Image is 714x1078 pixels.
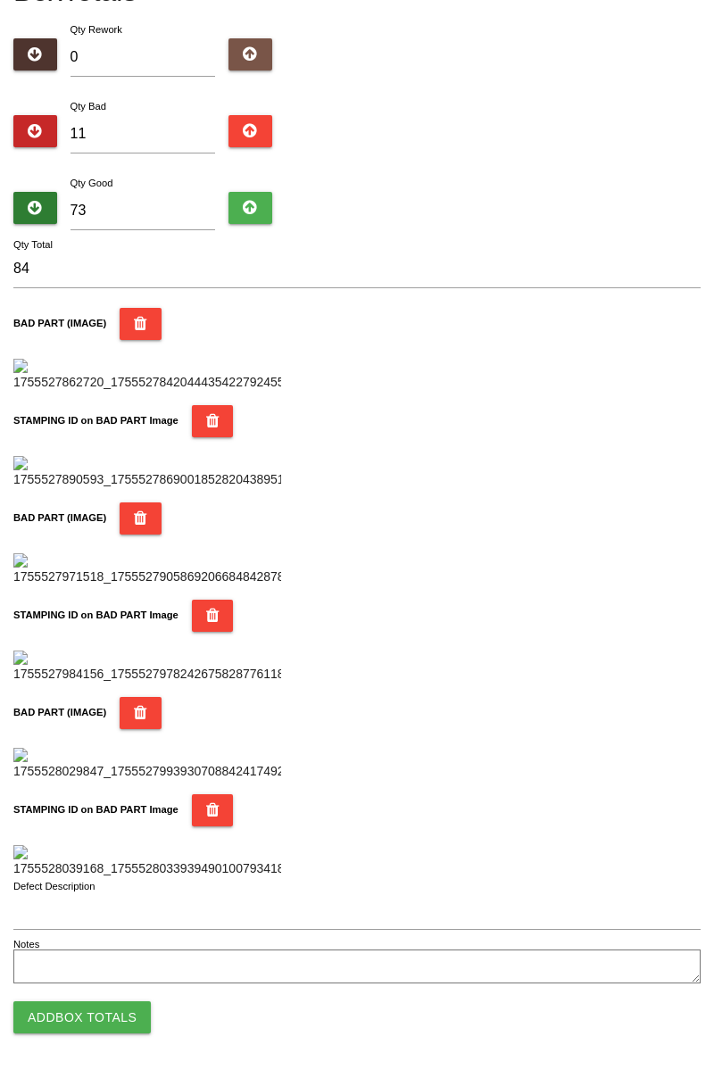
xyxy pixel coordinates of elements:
[13,456,281,489] img: 1755527890593_17555278690018528204389511071232.jpg
[13,1001,151,1033] button: AddBox Totals
[13,359,281,392] img: 1755527862720_17555278420444354227924557246183.jpg
[13,937,39,952] label: Notes
[13,748,281,781] img: 1755528029847_17555279939307088424174926788649.jpg
[120,697,162,729] button: BAD PART (IMAGE)
[71,178,113,188] label: Qty Good
[71,101,106,112] label: Qty Bad
[13,609,178,620] b: STAMPING ID on BAD PART Image
[192,405,234,437] button: STAMPING ID on BAD PART Image
[13,237,53,253] label: Qty Total
[192,600,234,632] button: STAMPING ID on BAD PART Image
[71,24,122,35] label: Qty Rework
[13,879,95,894] label: Defect Description
[13,707,106,717] b: BAD PART (IMAGE)
[13,804,178,815] b: STAMPING ID on BAD PART Image
[13,845,281,878] img: 1755528039168_17555280339394901007934186434933.jpg
[13,318,106,328] b: BAD PART (IMAGE)
[13,512,106,523] b: BAD PART (IMAGE)
[13,651,281,684] img: 1755527984156_17555279782426758287761188996140.jpg
[13,415,178,426] b: STAMPING ID on BAD PART Image
[13,553,281,586] img: 1755527971518_17555279058692066848428786266097.jpg
[120,308,162,340] button: BAD PART (IMAGE)
[120,502,162,535] button: BAD PART (IMAGE)
[192,794,234,826] button: STAMPING ID on BAD PART Image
